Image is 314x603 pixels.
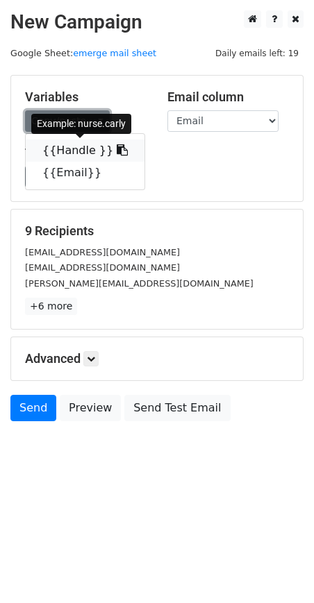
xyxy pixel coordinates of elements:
[10,10,304,34] h2: New Campaign
[245,536,314,603] iframe: Chat Widget
[26,139,144,162] a: {{Handle }}
[25,90,147,105] h5: Variables
[25,262,180,273] small: [EMAIL_ADDRESS][DOMAIN_NAME]
[167,90,289,105] h5: Email column
[31,114,131,134] div: Example: nurse.carly
[25,223,289,239] h5: 9 Recipients
[124,395,230,421] a: Send Test Email
[245,536,314,603] div: 聊天小组件
[10,395,56,421] a: Send
[25,351,289,366] h5: Advanced
[26,162,144,184] a: {{Email}}
[210,46,304,61] span: Daily emails left: 19
[25,110,110,132] a: Copy/paste...
[210,48,304,58] a: Daily emails left: 19
[60,395,121,421] a: Preview
[73,48,156,58] a: emerge mail sheet
[25,247,180,257] small: [EMAIL_ADDRESS][DOMAIN_NAME]
[10,48,156,58] small: Google Sheet:
[25,298,77,315] a: +6 more
[25,278,254,289] small: [PERSON_NAME][EMAIL_ADDRESS][DOMAIN_NAME]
